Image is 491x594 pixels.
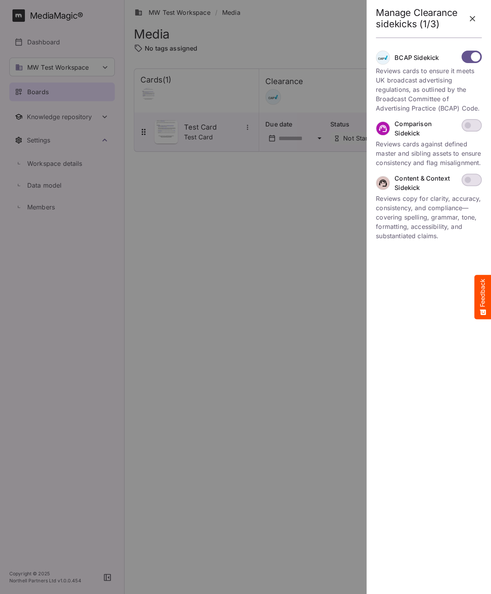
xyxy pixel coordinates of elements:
[376,66,482,113] p: Reviews cards to ensure it meets UK broadcast advertising regulations, as outlined by the Broadca...
[395,53,439,62] p: BCAP Sidekick
[395,174,457,192] p: Content & Context Sidekick
[376,139,482,167] p: Reviews cards against defined master and sibling assets to ensure consistency and flag misalignment.
[474,275,491,319] button: Feedback
[376,194,482,241] p: Reviews copy for clarity, accuracy, consistency, and compliance—covering spelling, grammar, tone,...
[376,7,463,30] h2: Manage Clearance sidekicks (1/3)
[395,119,457,138] p: Comparison Sidekick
